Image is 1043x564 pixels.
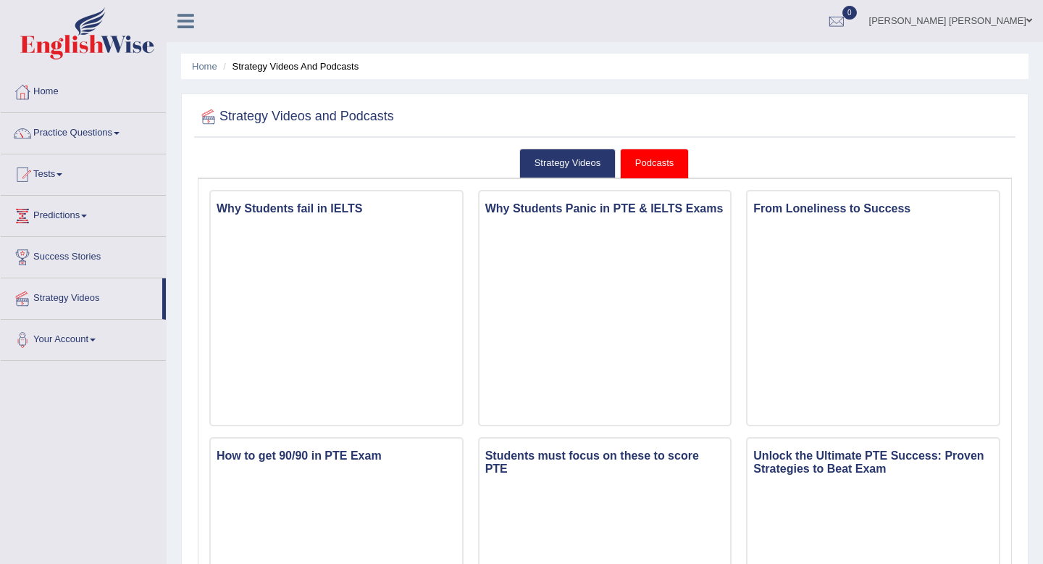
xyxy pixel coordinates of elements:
a: Success Stories [1,237,166,273]
li: Strategy Videos and Podcasts [219,59,359,73]
h3: Why Students fail in IELTS [211,199,462,219]
a: Strategy Videos [1,278,162,315]
h3: From Loneliness to Success [747,199,999,219]
a: Predictions [1,196,166,232]
h2: Strategy Videos and Podcasts [198,106,394,128]
h3: How to get 90/90 in PTE Exam [211,446,462,466]
a: Your Account [1,320,166,356]
a: Home [1,72,166,108]
a: Practice Questions [1,113,166,149]
span: 0 [842,6,857,20]
h3: Unlock the Ultimate PTE Success: Proven Strategies to Beat Exam [747,446,999,478]
a: Tests [1,154,166,191]
a: Strategy Videos [519,149,616,178]
h3: Students must focus on these to score PTE [479,446,731,478]
a: Home [192,61,217,72]
h3: Why Students Panic in PTE & IELTS Exams [479,199,731,219]
a: Podcasts [620,149,689,178]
